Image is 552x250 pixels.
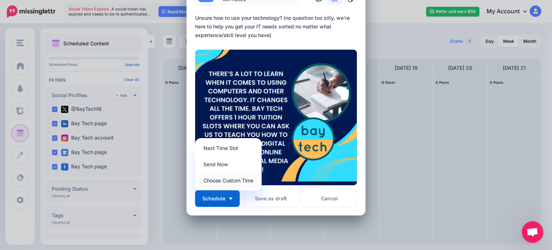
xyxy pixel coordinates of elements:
[198,173,259,187] a: Choose Custom Time
[195,190,240,207] button: Schedule
[198,141,259,155] a: Next Time Slot
[229,197,233,200] img: arrow-down-white.png
[243,190,298,207] button: Save as draft
[302,190,357,207] a: Cancel
[195,138,262,190] div: Schedule
[202,196,225,201] span: Schedule
[198,157,259,171] a: Send Now
[195,14,360,40] div: Unsure how to use your technology? (no question too silly, we're here to help you get your IT nee...
[195,50,357,185] img: WVHDM87NKW17E250ARDGEGIHG7ULVJ7Y.png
